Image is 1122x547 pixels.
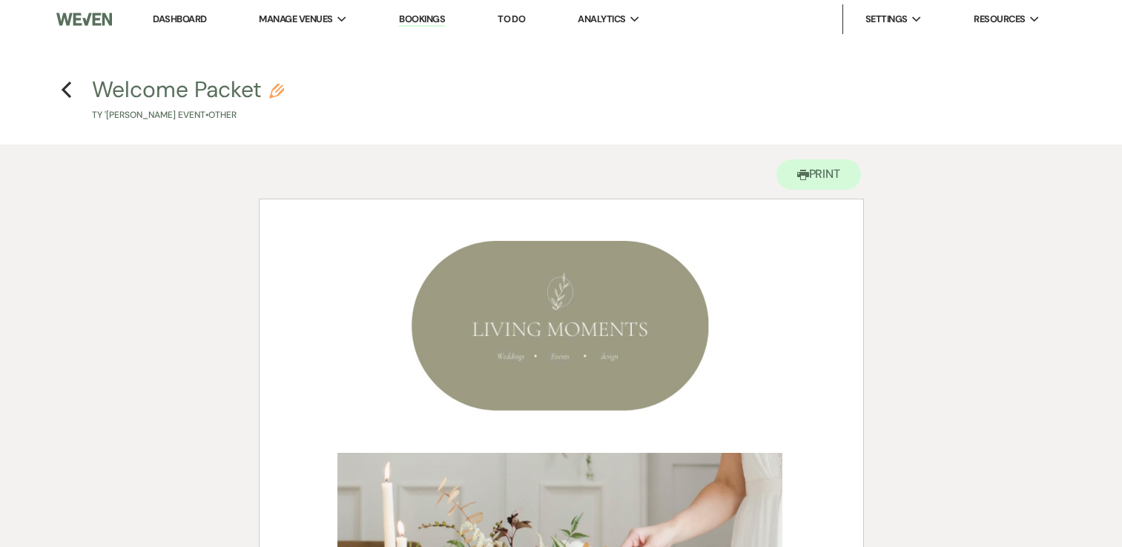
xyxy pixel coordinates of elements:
span: Settings [865,12,908,27]
p: Ty '[PERSON_NAME] Event • Other [92,108,284,122]
span: Manage Venues [259,12,332,27]
a: To Do [498,13,525,25]
img: Weven Logo [56,4,112,35]
img: Screen Shot 2023-12-12 at 4.17.29 PM.png [407,236,713,415]
span: Analytics [578,12,625,27]
button: Welcome PacketTy '[PERSON_NAME] Event•Other [92,79,284,122]
a: Bookings [399,13,445,27]
a: Dashboard [153,13,206,25]
span: Resources [974,12,1025,27]
button: Print [776,159,862,190]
